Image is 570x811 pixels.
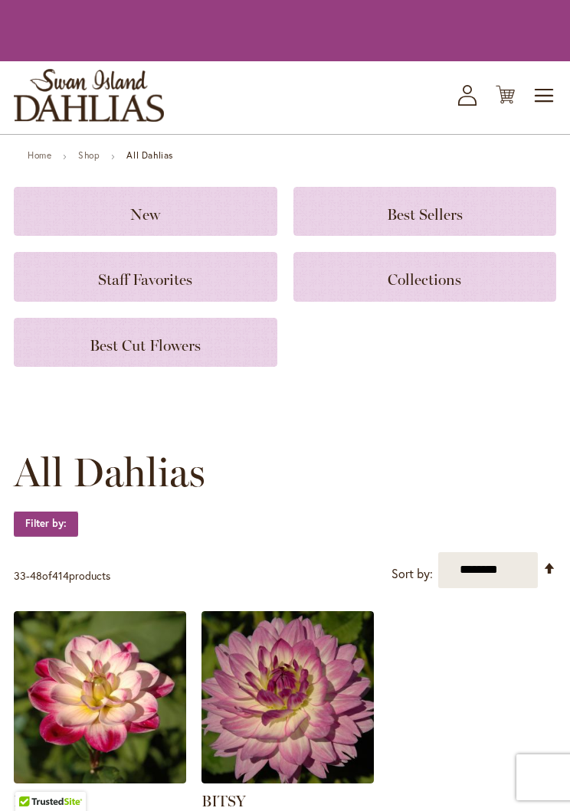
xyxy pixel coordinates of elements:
[14,187,277,236] a: New
[391,560,433,588] label: Sort by:
[52,568,69,583] span: 414
[14,611,186,783] img: Binky
[14,252,277,301] a: Staff Favorites
[78,149,100,161] a: Shop
[293,187,557,236] a: Best Sellers
[14,792,53,810] a: Binky
[98,270,192,289] span: Staff Favorites
[387,205,463,224] span: Best Sellers
[14,564,110,588] p: - of products
[201,772,374,786] a: BITSY
[126,149,173,161] strong: All Dahlias
[90,336,201,355] span: Best Cut Flowers
[201,611,374,783] img: BITSY
[30,568,42,583] span: 48
[388,270,461,289] span: Collections
[14,511,78,537] strong: Filter by:
[201,792,246,810] a: BITSY
[14,318,277,367] a: Best Cut Flowers
[11,757,54,800] iframe: Launch Accessibility Center
[14,772,186,786] a: Binky
[28,149,51,161] a: Home
[14,568,26,583] span: 33
[14,69,164,122] a: store logo
[293,252,557,301] a: Collections
[130,205,160,224] span: New
[14,450,205,495] span: All Dahlias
